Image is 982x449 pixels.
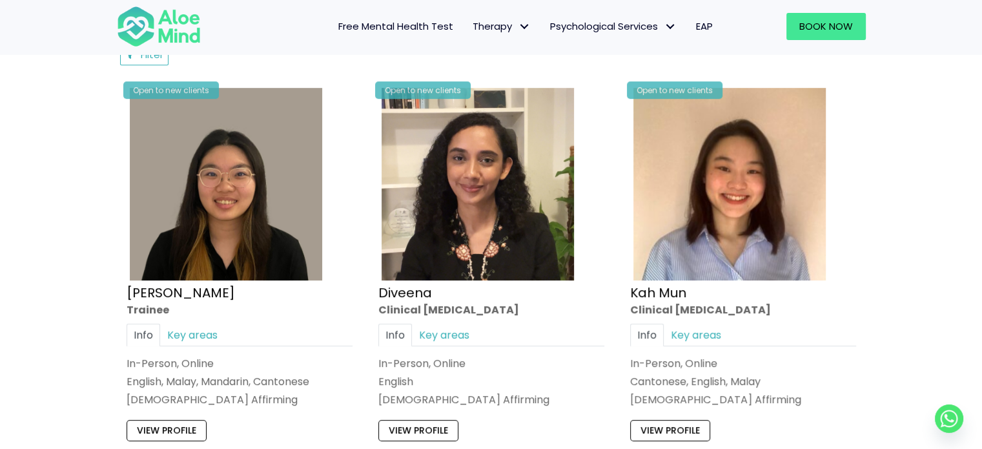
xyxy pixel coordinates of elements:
img: Aloe mind Logo [117,5,201,48]
div: [DEMOGRAPHIC_DATA] Affirming [378,392,604,407]
div: Trainee [127,302,353,317]
a: TherapyTherapy: submenu [463,13,540,40]
img: IMG_1660 – Diveena Nair [382,88,574,280]
div: Open to new clients [627,81,722,99]
a: EAP [686,13,722,40]
div: Open to new clients [123,81,219,99]
span: EAP [696,19,713,33]
a: Key areas [664,324,728,346]
a: View profile [127,420,207,441]
a: View profile [378,420,458,441]
img: Kah Mun-profile-crop-300×300 [633,88,826,280]
button: Filter Listings [120,45,169,65]
div: In-Person, Online [630,356,856,371]
a: Book Now [786,13,866,40]
p: Cantonese, English, Malay [630,374,856,389]
a: Diveena [378,283,432,301]
span: Psychological Services: submenu [661,17,680,36]
p: English [378,374,604,389]
span: Free Mental Health Test [338,19,453,33]
span: Therapy: submenu [515,17,534,36]
a: Kah Mun [630,283,686,301]
a: [PERSON_NAME] [127,283,235,301]
div: Open to new clients [375,81,471,99]
div: In-Person, Online [378,356,604,371]
p: English, Malay, Mandarin, Cantonese [127,374,353,389]
a: Info [378,324,412,346]
span: Psychological Services [550,19,677,33]
span: Therapy [473,19,531,33]
img: Profile – Xin Yi [130,88,322,280]
a: Info [630,324,664,346]
span: Book Now [799,19,853,33]
div: Clinical [MEDICAL_DATA] [630,302,856,317]
a: Key areas [160,324,225,346]
div: Clinical [MEDICAL_DATA] [378,302,604,317]
div: [DEMOGRAPHIC_DATA] Affirming [127,392,353,407]
a: Whatsapp [935,404,963,433]
div: [DEMOGRAPHIC_DATA] Affirming [630,392,856,407]
a: Key areas [412,324,476,346]
div: In-Person, Online [127,356,353,371]
a: View profile [630,420,710,441]
a: Info [127,324,160,346]
a: Free Mental Health Test [329,13,463,40]
nav: Menu [218,13,722,40]
span: Filter [141,48,163,61]
a: Psychological ServicesPsychological Services: submenu [540,13,686,40]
